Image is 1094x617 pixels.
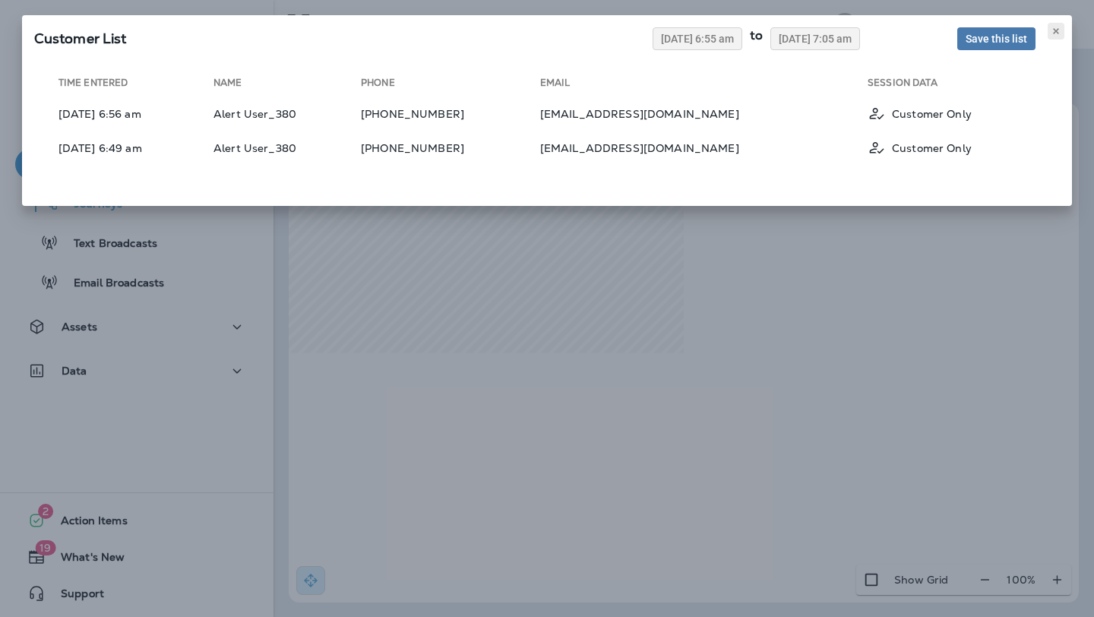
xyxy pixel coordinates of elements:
[46,132,213,163] td: [DATE] 6:49 am
[34,30,127,47] span: SQL
[46,98,213,129] td: [DATE] 6:56 am
[213,77,361,95] th: Name
[892,142,972,154] p: Customer Only
[653,27,742,50] button: [DATE] 6:55 am
[361,132,540,163] td: [PHONE_NUMBER]
[770,27,860,50] button: [DATE] 7:05 am
[868,104,1036,123] div: Customer Only
[868,138,1036,157] div: Customer Only
[892,108,972,120] p: Customer Only
[966,33,1027,44] span: Save this list
[540,98,868,129] td: [EMAIL_ADDRESS][DOMAIN_NAME]
[742,27,770,50] div: to
[540,132,868,163] td: [EMAIL_ADDRESS][DOMAIN_NAME]
[213,98,361,129] td: Alert User_380
[361,98,540,129] td: [PHONE_NUMBER]
[779,33,852,44] span: [DATE] 7:05 am
[361,77,540,95] th: Phone
[540,77,868,95] th: Email
[661,33,734,44] span: [DATE] 6:55 am
[868,77,1048,95] th: Session Data
[46,77,213,95] th: Time Entered
[213,132,361,163] td: Alert User_380
[957,27,1036,50] button: Save this list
